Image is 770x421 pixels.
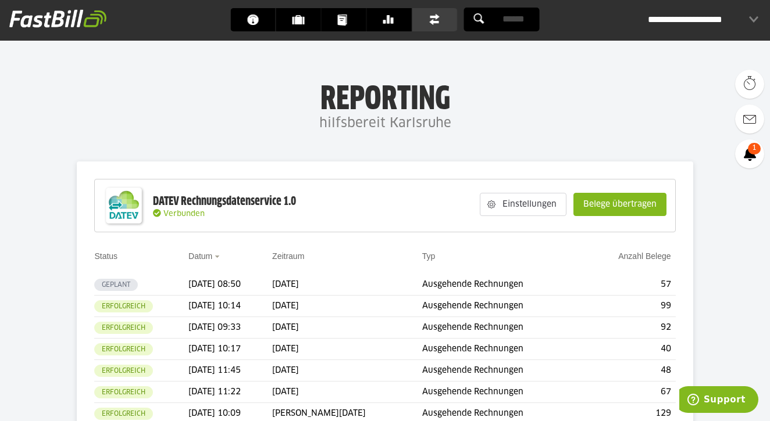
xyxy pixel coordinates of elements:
sl-button: Einstellungen [480,193,566,216]
td: Ausgehende Rechnungen [422,339,584,360]
a: Dashboard [231,8,276,31]
a: Banking [367,8,412,31]
td: [DATE] [272,317,422,339]
td: Ausgehende Rechnungen [422,360,584,382]
td: [DATE] [272,382,422,403]
sl-badge: Erfolgreich [94,343,153,355]
td: 99 [584,296,675,317]
td: Ausgehende Rechnungen [422,296,584,317]
sl-badge: Erfolgreich [94,386,153,398]
span: Verbunden [163,210,205,218]
a: Typ [422,251,436,261]
td: [DATE] [272,296,422,317]
sl-badge: Geplant [94,279,138,291]
td: Ausgehende Rechnungen [422,382,584,403]
div: DATEV Rechnungsdatenservice 1.0 [153,194,296,209]
td: [DATE] 08:50 [188,274,272,296]
sl-badge: Erfolgreich [94,365,153,377]
span: Dokumente [338,8,357,31]
a: Dokumente [322,8,366,31]
a: Status [94,251,117,261]
td: Ausgehende Rechnungen [422,274,584,296]
a: Anzahl Belege [618,251,671,261]
td: [DATE] 10:17 [188,339,272,360]
sl-badge: Erfolgreich [94,322,153,334]
td: 67 [584,382,675,403]
span: Banking [383,8,402,31]
img: fastbill_logo_white.png [9,9,106,28]
td: 92 [584,317,675,339]
sl-badge: Erfolgreich [94,408,153,420]
span: Kunden [293,8,312,31]
span: Finanzen [429,8,448,31]
span: 1 [748,143,761,154]
td: [DATE] 10:14 [188,296,272,317]
img: DATEV-Datenservice Logo [101,182,147,229]
td: 40 [584,339,675,360]
iframe: Öffnet ein Widget, in dem Sie weitere Informationen finden [679,386,758,415]
sl-badge: Erfolgreich [94,300,153,312]
td: [DATE] [272,274,422,296]
a: Kunden [276,8,321,31]
td: [DATE] 09:33 [188,317,272,339]
td: [DATE] [272,339,422,360]
td: Ausgehende Rechnungen [422,317,584,339]
a: Datum [188,251,212,261]
td: 57 [584,274,675,296]
a: Finanzen [412,8,457,31]
a: Zeitraum [272,251,304,261]
img: sort_desc.gif [215,256,222,258]
td: [DATE] 11:45 [188,360,272,382]
h1: Reporting [116,82,654,112]
td: 48 [584,360,675,382]
td: [DATE] [272,360,422,382]
td: [DATE] 11:22 [188,382,272,403]
a: 1 [735,139,764,168]
span: Dashboard [247,8,266,31]
sl-button: Belege übertragen [573,193,666,216]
